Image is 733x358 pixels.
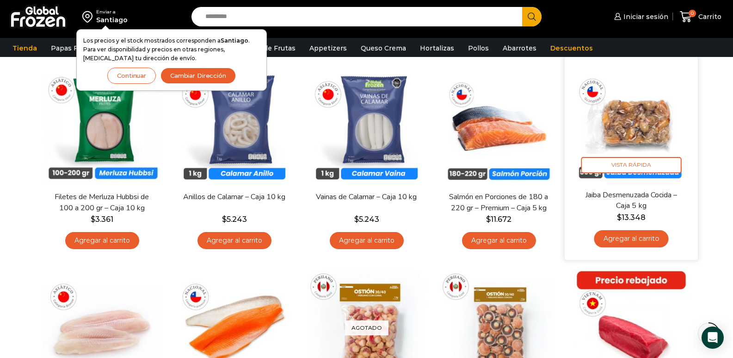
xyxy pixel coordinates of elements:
[82,9,96,25] img: address-field-icon.svg
[621,12,668,21] span: Iniciar sesión
[305,39,351,57] a: Appetizers
[486,215,511,224] bdi: 11.672
[238,39,300,57] a: Pulpa de Frutas
[498,39,541,57] a: Abarrotes
[181,192,287,202] a: Anillos de Calamar – Caja 10 kg
[356,39,411,57] a: Queso Crema
[415,39,459,57] a: Hortalizas
[546,39,597,57] a: Descuentos
[577,190,684,212] a: Jaiba Desmenuzada Cocida – Caja 5 kg
[689,10,696,17] span: 0
[46,39,98,57] a: Papas Fritas
[354,215,379,224] bdi: 5.243
[581,157,681,173] span: Vista Rápida
[221,37,248,44] strong: Santiago
[107,68,156,84] button: Continuar
[313,192,419,202] a: Vainas de Calamar – Caja 10 kg
[222,215,247,224] bdi: 5.243
[696,12,721,21] span: Carrito
[702,327,724,349] div: Open Intercom Messenger
[486,215,491,224] span: $
[354,215,359,224] span: $
[616,213,645,222] bdi: 13.348
[8,39,42,57] a: Tienda
[594,230,668,247] a: Agregar al carrito: “Jaiba Desmenuzada Cocida - Caja 5 kg”
[445,192,552,213] a: Salmón en Porciones de 180 a 220 gr – Premium – Caja 5 kg
[49,192,155,213] a: Filetes de Merluza Hubbsi de 100 a 200 gr – Caja 10 kg
[83,36,260,63] p: Los precios y el stock mostrados corresponden a . Para ver disponibilidad y precios en otras regi...
[96,9,128,15] div: Enviar a
[678,6,724,28] a: 0 Carrito
[65,232,139,249] a: Agregar al carrito: “Filetes de Merluza Hubbsi de 100 a 200 gr – Caja 10 kg”
[160,68,236,84] button: Cambiar Dirección
[222,215,227,224] span: $
[612,7,668,26] a: Iniciar sesión
[91,215,95,224] span: $
[345,320,388,336] p: Agotado
[197,232,271,249] a: Agregar al carrito: “Anillos de Calamar - Caja 10 kg”
[330,232,404,249] a: Agregar al carrito: “Vainas de Calamar - Caja 10 kg”
[462,232,536,249] a: Agregar al carrito: “Salmón en Porciones de 180 a 220 gr - Premium - Caja 5 kg”
[463,39,493,57] a: Pollos
[96,15,128,25] div: Santiago
[522,7,542,26] button: Search button
[91,215,113,224] bdi: 3.361
[616,213,621,222] span: $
